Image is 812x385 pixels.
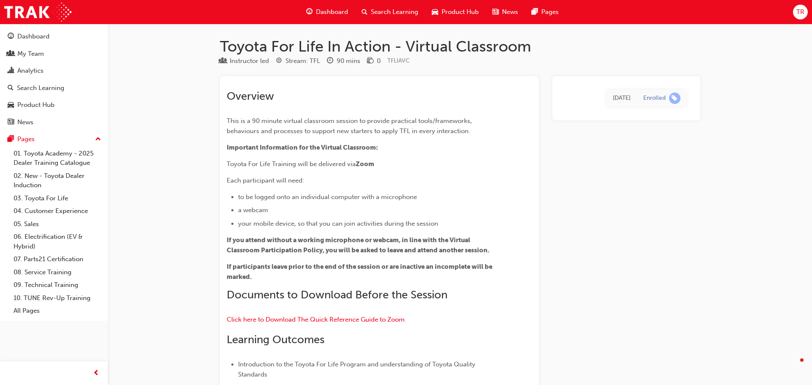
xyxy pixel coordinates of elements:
span: This is a 90 minute virtual classroom session to provide practical tools/frameworks, behaviours a... [227,117,474,135]
span: to be logged onto an individual computer with a microphone [238,193,417,201]
div: Enrolled [643,94,666,102]
span: Zoom [356,160,374,168]
a: 05. Sales [10,218,104,231]
span: Toyota For Life Training will be delivered via [227,160,356,168]
button: Pages [3,131,104,147]
span: News [502,7,518,17]
div: 0 [377,56,381,66]
div: Search Learning [17,83,64,93]
a: 08. Service Training [10,266,104,279]
span: Documents to Download Before the Session [227,288,447,301]
div: 90 mins [337,56,360,66]
div: Pages [17,134,35,144]
span: pages-icon [532,7,538,17]
a: 01. Toyota Academy - 2025 Dealer Training Catalogue [10,147,104,169]
span: Overview [227,90,274,103]
span: Important Information for the Virtual Classroom: [227,144,378,151]
span: Product Hub [442,7,479,17]
a: Dashboard [3,29,104,44]
a: All Pages [10,304,104,317]
div: Product Hub [17,100,55,110]
div: My Team [17,49,44,59]
span: chart-icon [8,67,14,75]
span: guage-icon [8,33,14,41]
span: search-icon [362,7,368,17]
div: Analytics [17,66,44,76]
span: target-icon [276,57,282,65]
span: your mobile device, so that you can join activities during the session [238,220,438,227]
span: search-icon [8,85,14,92]
a: car-iconProduct Hub [425,3,486,21]
a: 06. Electrification (EV & Hybrid) [10,230,104,253]
div: Price [367,56,381,66]
h1: Toyota For Life In Action - Virtual Classroom [220,37,700,56]
div: Stream [276,56,320,66]
span: Introduction to the Toyota For Life Program and understanding of Toyota Quality Standards [238,360,477,378]
a: 04. Customer Experience [10,205,104,218]
div: Instructor led [230,56,269,66]
a: 10. TUNE Rev-Up Training [10,292,104,305]
a: pages-iconPages [525,3,565,21]
span: pages-icon [8,136,14,143]
span: news-icon [492,7,499,17]
span: car-icon [8,101,14,109]
span: Search Learning [371,7,418,17]
span: prev-icon [93,368,99,379]
span: clock-icon [327,57,333,65]
img: Trak [4,3,71,22]
span: learningResourceType_INSTRUCTOR_LED-icon [220,57,226,65]
div: Type [220,56,269,66]
div: Stream: TFL [285,56,320,66]
span: a webcam [238,206,268,214]
button: TR [793,5,808,19]
a: search-iconSearch Learning [355,3,425,21]
div: News [17,117,33,127]
span: money-icon [367,57,373,65]
button: DashboardMy TeamAnalyticsSearch LearningProduct HubNews [3,27,104,131]
a: 02. New - Toyota Dealer Induction [10,169,104,192]
span: up-icon [95,134,101,145]
a: Analytics [3,63,104,79]
a: Search Learning [3,80,104,96]
span: guage-icon [306,7,313,17]
iframe: Intercom live chat [783,356,804,377]
span: If participants leave prior to the end of the session or are inactive an incomplete will be marked. [227,263,494,281]
div: Thu Aug 28 2025 13:30:43 GMT+1000 (Australian Eastern Standard Time) [613,93,631,103]
span: TR [796,7,804,17]
span: Each participant will need: [227,177,304,184]
span: Learning Outcomes [227,333,324,346]
a: Click here to Download The Quick Reference Guide to Zoom [227,316,405,323]
div: Dashboard [17,32,49,41]
a: 03. Toyota For Life [10,192,104,205]
span: people-icon [8,50,14,58]
span: learningRecordVerb_ENROLL-icon [669,93,680,104]
span: Dashboard [316,7,348,17]
a: My Team [3,46,104,62]
a: 07. Parts21 Certification [10,253,104,266]
a: 09. Technical Training [10,279,104,292]
a: News [3,115,104,130]
span: Pages [541,7,559,17]
a: news-iconNews [486,3,525,21]
span: news-icon [8,119,14,126]
a: Product Hub [3,97,104,113]
span: car-icon [432,7,438,17]
span: If you attend without a working microphone or webcam, in line with the Virtual Classroom Particip... [227,236,489,254]
span: Learning resource code [387,57,410,64]
a: guage-iconDashboard [299,3,355,21]
div: Duration [327,56,360,66]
